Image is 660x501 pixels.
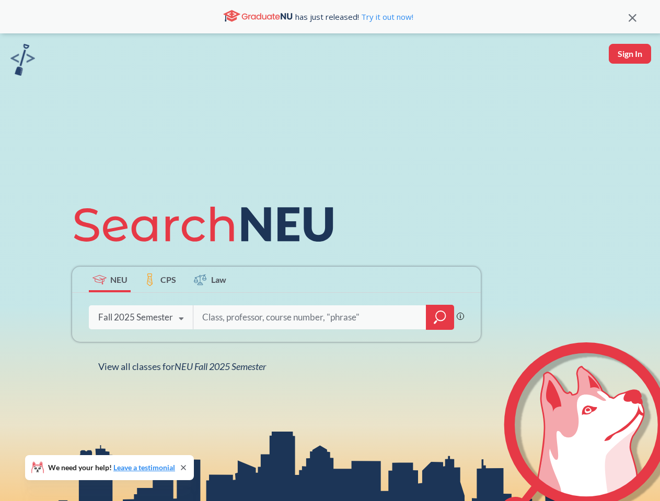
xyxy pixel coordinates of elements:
[175,361,266,372] span: NEU Fall 2025 Semester
[160,273,176,285] span: CPS
[211,273,226,285] span: Law
[434,310,446,325] svg: magnifying glass
[98,312,173,323] div: Fall 2025 Semester
[10,44,35,79] a: sandbox logo
[110,273,128,285] span: NEU
[10,44,35,76] img: sandbox logo
[359,11,413,22] a: Try it out now!
[295,11,413,22] span: has just released!
[426,305,454,330] div: magnifying glass
[98,361,266,372] span: View all classes for
[609,44,651,64] button: Sign In
[113,463,175,472] a: Leave a testimonial
[201,306,419,328] input: Class, professor, course number, "phrase"
[48,464,175,471] span: We need your help!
